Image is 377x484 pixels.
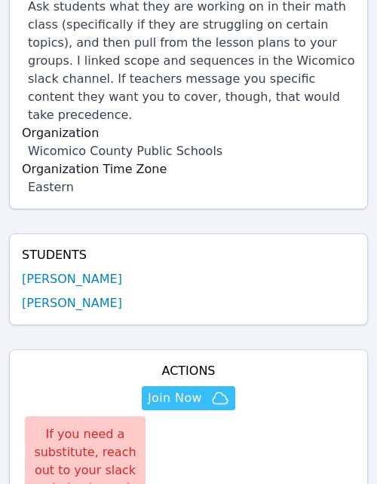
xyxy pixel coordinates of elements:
[28,142,355,160] div: Wicomico County Public Schools
[22,294,122,312] a: [PERSON_NAME]
[22,246,355,264] h4: Students
[22,124,355,142] label: Organization
[22,362,355,380] h4: Actions
[22,160,355,178] label: Organization Time Zone
[22,270,122,288] a: [PERSON_NAME]
[142,386,235,410] button: Join Now
[28,178,355,196] div: Eastern
[148,389,202,407] span: Join Now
